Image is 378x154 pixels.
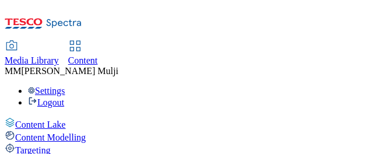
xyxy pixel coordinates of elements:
span: Content [68,55,98,65]
span: MM [5,66,21,76]
a: Settings [28,86,65,96]
span: Media Library [5,55,59,65]
span: Content Modelling [15,132,86,142]
a: Content [68,41,98,66]
span: [PERSON_NAME] Mulji [21,66,118,76]
span: Content Lake [15,120,66,129]
a: Media Library [5,41,59,66]
a: Content Lake [5,117,373,130]
a: Content Modelling [5,130,373,143]
a: Logout [28,97,64,107]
